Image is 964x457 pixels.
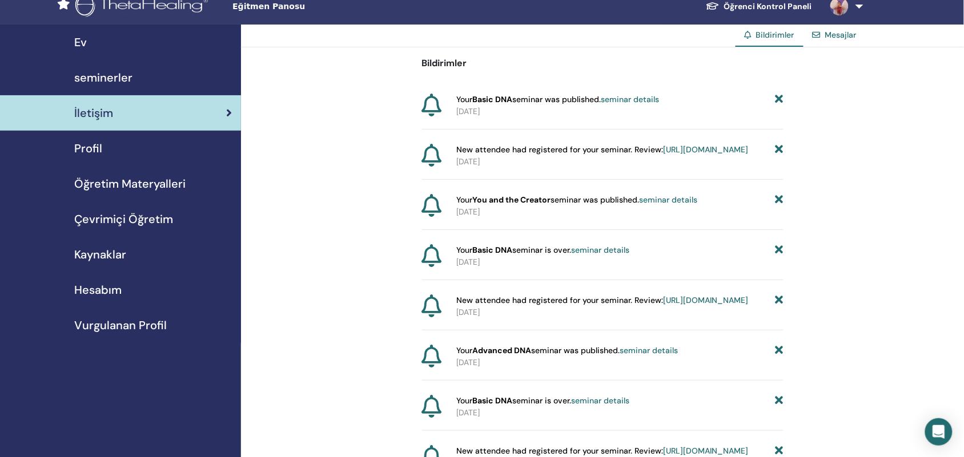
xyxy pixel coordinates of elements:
[756,30,794,40] span: Bildirimler
[456,407,783,419] p: [DATE]
[456,256,783,268] p: [DATE]
[472,94,512,104] strong: Basic DNA
[456,306,783,318] p: [DATE]
[456,357,783,369] p: [DATE]
[663,295,748,305] a: [URL][DOMAIN_NAME]
[456,294,748,306] span: New attendee had registered for your seminar. Review:
[422,56,784,70] p: Bildirimler
[456,106,783,118] p: [DATE]
[74,211,173,228] span: Çevrimiçi Öğretim
[456,156,783,168] p: [DATE]
[456,445,748,457] span: New attendee had registered for your seminar. Review:
[472,345,531,355] strong: Advanced DNA
[706,1,720,11] img: graduation-cap-white.svg
[620,345,678,355] a: seminar details
[74,140,102,157] span: Profil
[472,195,551,205] strong: You and the Creator
[472,395,512,406] strong: Basic DNA
[925,418,953,446] div: Open Intercom Messenger
[456,206,783,218] p: [DATE]
[601,94,659,104] a: seminar details
[74,317,167,334] span: Vurgulanan Profil
[456,194,697,206] span: Your seminar was published.
[456,345,678,357] span: Your seminar was published.
[571,245,629,255] a: seminar details
[456,144,748,156] span: New attendee had registered for your seminar. Review:
[456,244,629,256] span: Your seminar is over.
[456,395,629,407] span: Your seminar is over.
[571,395,629,406] a: seminar details
[663,144,748,155] a: [URL][DOMAIN_NAME]
[456,94,659,106] span: Your seminar was published.
[74,281,122,298] span: Hesabım
[663,446,748,456] a: [URL][DOMAIN_NAME]
[74,104,113,122] span: İletişim
[232,1,404,13] span: Eğitmen Panosu
[472,245,512,255] strong: Basic DNA
[825,30,857,40] a: Mesajlar
[74,246,126,263] span: Kaynaklar
[74,175,186,192] span: Öğretim Materyalleri
[74,34,87,51] span: Ev
[639,195,697,205] a: seminar details
[74,69,132,86] span: seminerler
